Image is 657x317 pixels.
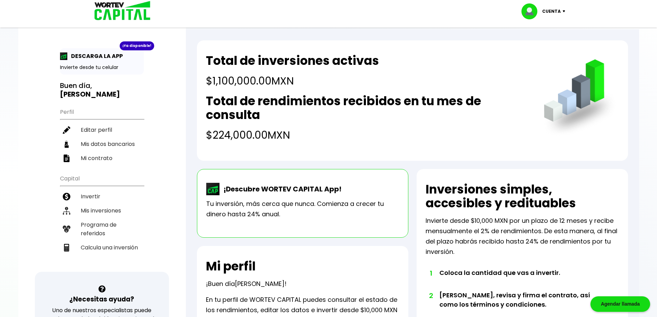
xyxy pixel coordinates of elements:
[63,244,70,251] img: calculadora-icon.17d418c4.svg
[69,294,134,304] h3: ¿Necesitas ayuda?
[206,199,399,219] p: Tu inversión, más cerca que nunca. Comienza a crecer tu dinero hasta 24% anual.
[541,59,619,138] img: grafica.516fef24.png
[63,193,70,200] img: invertir-icon.b3b967d7.svg
[60,137,144,151] a: Mis datos bancarios
[60,104,144,165] ul: Perfil
[120,41,154,50] div: ¡Ya disponible!
[60,171,144,272] ul: Capital
[521,3,542,19] img: profile-image
[206,183,220,195] img: wortev-capital-app-icon
[60,81,144,99] h3: Buen día,
[590,296,650,312] div: Agendar llamada
[63,207,70,215] img: inversiones-icon.6695dc30.svg
[426,216,619,257] p: Invierte desde $10,000 MXN por un plazo de 12 meses y recibe mensualmente el 2% de rendimientos. ...
[206,279,287,289] p: ¡Buen día !
[206,94,530,122] h2: Total de rendimientos recibidos en tu mes de consulta
[206,259,256,273] h2: Mi perfil
[220,184,341,194] p: ¡Descubre WORTEV CAPITAL App!
[63,155,70,162] img: contrato-icon.f2db500c.svg
[68,52,123,60] p: DESCARGA LA APP
[60,123,144,137] a: Editar perfil
[206,54,379,68] h2: Total de inversiones activas
[439,268,600,290] li: Coloca la cantidad que vas a invertir.
[60,64,144,71] p: Invierte desde tu celular
[429,290,432,301] span: 2
[429,268,432,278] span: 1
[206,127,530,143] h4: $224,000.00 MXN
[63,140,70,148] img: datos-icon.10cf9172.svg
[235,279,285,288] span: [PERSON_NAME]
[60,204,144,218] a: Mis inversiones
[426,182,619,210] h2: Inversiones simples, accesibles y redituables
[60,52,68,60] img: app-icon
[60,151,144,165] a: Mi contrato
[206,73,379,89] h4: $1,100,000.00 MXN
[63,126,70,134] img: editar-icon.952d3147.svg
[542,6,561,17] p: Cuenta
[60,218,144,240] a: Programa de referidos
[63,225,70,233] img: recomiendanos-icon.9b8e9327.svg
[60,189,144,204] a: Invertir
[561,10,570,12] img: icon-down
[60,240,144,255] a: Calcula una inversión
[60,89,120,99] b: [PERSON_NAME]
